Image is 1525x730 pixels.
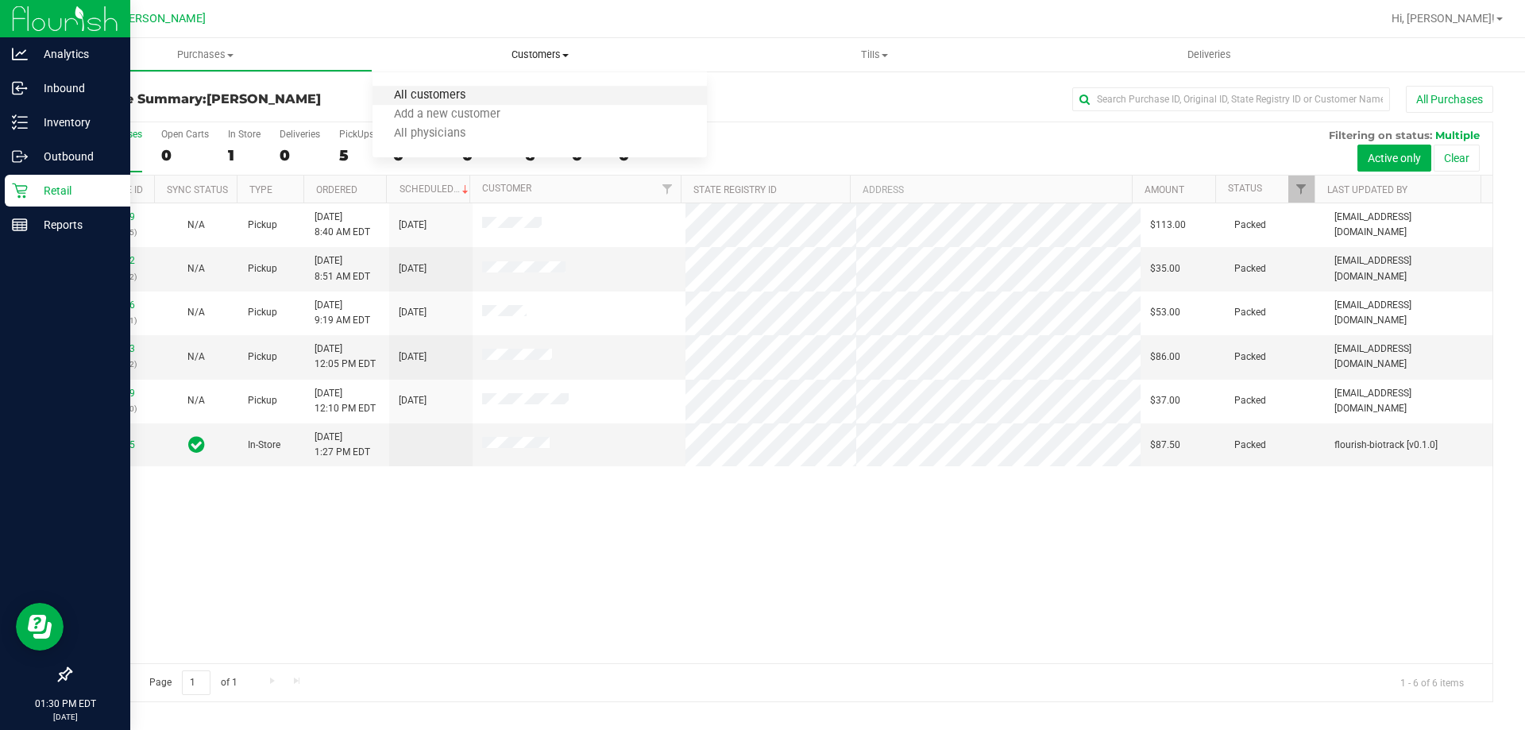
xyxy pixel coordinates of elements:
[1166,48,1253,62] span: Deliveries
[1228,183,1262,194] a: Status
[1072,87,1390,111] input: Search Purchase ID, Original ID, State Registry ID or Customer Name...
[16,603,64,651] iframe: Resource center
[38,38,373,71] a: Purchases
[399,261,427,276] span: [DATE]
[1150,350,1180,365] span: $86.00
[1334,253,1483,284] span: [EMAIL_ADDRESS][DOMAIN_NAME]
[187,395,205,406] span: Not Applicable
[1288,176,1315,203] a: Filter
[280,129,320,140] div: Deliveries
[91,343,135,354] a: 12014373
[1150,438,1180,453] span: $87.50
[373,38,707,71] a: Customers All customers Add a new customer All physicians
[12,80,28,96] inline-svg: Inbound
[400,183,472,195] a: Scheduled
[1329,129,1432,141] span: Filtering on status:
[188,434,205,456] span: In Sync
[12,46,28,62] inline-svg: Analytics
[1388,670,1477,694] span: 1 - 6 of 6 items
[28,181,123,200] p: Retail
[1150,261,1180,276] span: $35.00
[373,48,707,62] span: Customers
[248,438,280,453] span: In-Store
[187,307,205,318] span: Not Applicable
[315,342,376,372] span: [DATE] 12:05 PM EDT
[228,129,261,140] div: In Store
[1234,350,1266,365] span: Packed
[91,299,135,311] a: 12012886
[187,219,205,230] span: Not Applicable
[28,215,123,234] p: Reports
[1234,261,1266,276] span: Packed
[118,12,206,25] span: [PERSON_NAME]
[7,697,123,711] p: 01:30 PM EDT
[1392,12,1495,25] span: Hi, [PERSON_NAME]!
[1406,86,1493,113] button: All Purchases
[91,255,135,266] a: 12012822
[248,218,277,233] span: Pickup
[1334,298,1483,328] span: [EMAIL_ADDRESS][DOMAIN_NAME]
[315,430,370,460] span: [DATE] 1:27 PM EDT
[399,305,427,320] span: [DATE]
[249,184,272,195] a: Type
[1327,184,1407,195] a: Last Updated By
[12,217,28,233] inline-svg: Reports
[1334,438,1438,453] span: flourish-biotrack [v0.1.0]
[315,386,376,416] span: [DATE] 12:10 PM EDT
[1334,342,1483,372] span: [EMAIL_ADDRESS][DOMAIN_NAME]
[339,129,374,140] div: PickUps
[187,218,205,233] button: N/A
[316,184,357,195] a: Ordered
[28,44,123,64] p: Analytics
[1334,210,1483,240] span: [EMAIL_ADDRESS][DOMAIN_NAME]
[1434,145,1480,172] button: Clear
[315,210,370,240] span: [DATE] 8:40 AM EDT
[187,305,205,320] button: N/A
[136,670,250,695] span: Page of 1
[315,253,370,284] span: [DATE] 8:51 AM EDT
[399,218,427,233] span: [DATE]
[228,146,261,164] div: 1
[187,261,205,276] button: N/A
[91,388,135,399] a: 12014589
[654,176,681,203] a: Filter
[1234,438,1266,453] span: Packed
[187,393,205,408] button: N/A
[12,114,28,130] inline-svg: Inventory
[399,350,427,365] span: [DATE]
[1234,393,1266,408] span: Packed
[482,183,531,194] a: Customer
[28,113,123,132] p: Inventory
[7,711,123,723] p: [DATE]
[28,79,123,98] p: Inbound
[1334,386,1483,416] span: [EMAIL_ADDRESS][DOMAIN_NAME]
[12,183,28,199] inline-svg: Retail
[693,184,777,195] a: State Registry ID
[1234,305,1266,320] span: Packed
[187,351,205,362] span: Not Applicable
[1150,393,1180,408] span: $37.00
[315,298,370,328] span: [DATE] 9:19 AM EDT
[399,393,427,408] span: [DATE]
[1145,184,1184,195] a: Amount
[248,305,277,320] span: Pickup
[373,127,487,141] span: All physicians
[850,176,1132,203] th: Address
[1435,129,1480,141] span: Multiple
[373,108,522,122] span: Add a new customer
[1150,305,1180,320] span: $53.00
[91,439,135,450] a: 12015385
[91,211,135,222] a: 12012559
[70,92,544,106] h3: Purchase Summary:
[248,393,277,408] span: Pickup
[187,350,205,365] button: N/A
[182,670,210,695] input: 1
[161,129,209,140] div: Open Carts
[373,89,487,102] span: All customers
[1042,38,1376,71] a: Deliveries
[187,263,205,274] span: Not Applicable
[161,146,209,164] div: 0
[39,48,372,62] span: Purchases
[12,149,28,164] inline-svg: Outbound
[707,38,1041,71] a: Tills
